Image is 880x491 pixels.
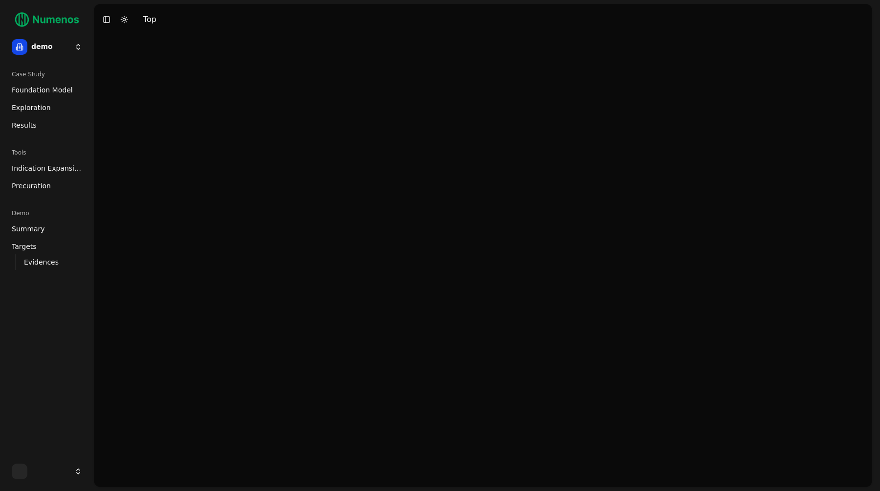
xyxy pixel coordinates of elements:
span: Results [12,120,37,130]
span: Indication Expansion [12,163,82,173]
span: Precuration [12,181,51,191]
span: Evidences [24,257,59,267]
span: Summary [12,224,45,234]
span: Foundation Model [12,85,73,95]
img: Numenos [8,8,86,31]
a: Results [8,117,86,133]
div: Case Study [8,67,86,82]
a: Foundation Model [8,82,86,98]
a: Targets [8,239,86,254]
a: Indication Expansion [8,160,86,176]
span: Targets [12,242,37,251]
span: Exploration [12,103,51,112]
div: Top [143,14,156,25]
div: Demo [8,205,86,221]
div: Tools [8,145,86,160]
span: demo [31,43,70,51]
a: Summary [8,221,86,237]
a: Precuration [8,178,86,194]
a: Evidences [20,255,74,269]
button: demo [8,35,86,59]
a: Exploration [8,100,86,115]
